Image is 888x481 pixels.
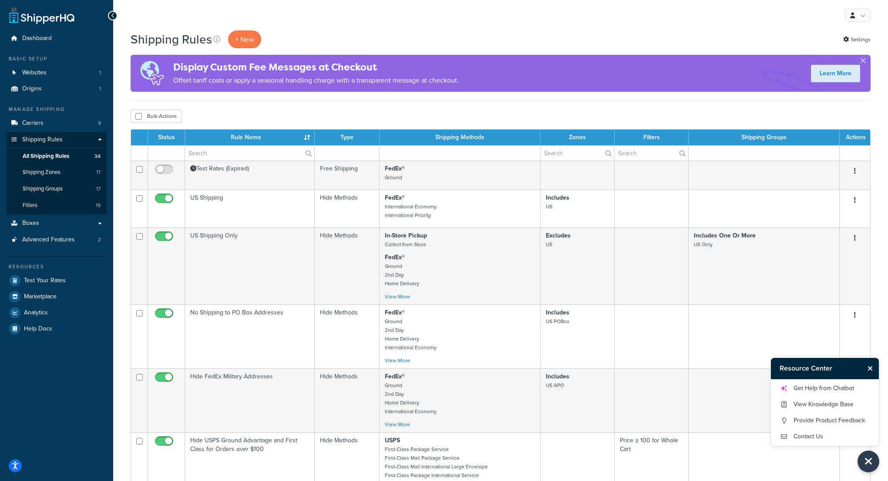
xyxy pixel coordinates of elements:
[780,397,870,411] a: View Knowledge Base
[22,69,47,77] span: Websites
[23,169,61,176] span: Shipping Zones
[315,227,379,304] td: Hide Methods
[780,430,870,444] a: Contact Us
[546,308,569,317] strong: Includes
[689,130,840,145] th: Shipping Groups
[771,358,864,379] h3: Resource Center
[24,277,66,284] span: Test Your Rates
[7,232,107,248] li: Advanced Features
[780,414,870,428] a: Provide Product Feedback
[315,368,379,432] td: Hide Methods
[385,262,419,287] small: Ground 2nd Day Home Delivery
[7,132,107,148] a: Shipping Rules
[7,232,107,248] a: Advanced Features 2
[22,85,42,93] span: Origins
[694,231,756,240] strong: Includes One Or More
[228,30,261,48] p: + New
[22,220,39,227] span: Boxes
[22,136,63,144] span: Shipping Rules
[185,304,315,368] td: No Shipping to PO Box Addresses
[185,160,315,190] td: Test Rates (Expired)
[315,130,379,145] th: Type
[546,372,569,381] strong: Includes
[131,110,182,123] button: Bulk Actions
[780,381,870,395] a: Get Help from Chatbot
[185,146,314,160] input: Search
[380,130,541,145] th: Shipping Methods
[96,169,101,176] span: 17
[546,240,552,248] small: US
[7,181,107,197] li: Shipping Groups
[7,81,107,97] a: Origins 1
[7,164,107,180] a: Shipping Zones 17
[840,130,870,145] th: Actions
[385,372,405,381] strong: FedEx®
[541,146,615,160] input: Search
[7,305,107,321] a: Analytics
[24,325,52,333] span: Help Docs
[7,148,107,164] a: All Shipping Rules 34
[385,203,437,219] small: International Economy International Priority
[23,153,69,160] span: All Shipping Rules
[7,215,107,231] a: Boxes
[99,69,101,77] span: 1
[7,65,107,81] li: Websites
[22,120,44,127] span: Carriers
[9,7,74,24] a: ShipperHQ Home
[99,85,101,93] span: 1
[185,368,315,432] td: Hide FedEx Military Addresses
[7,81,107,97] li: Origins
[615,146,688,160] input: Search
[7,181,107,197] a: Shipping Groups 17
[23,185,63,193] span: Shipping Groups
[94,153,101,160] span: 34
[385,445,488,479] small: First-Class Package Service First-Class Mail Package Service First-Class Mail International Large...
[7,289,107,304] a: Marketplace
[385,193,405,202] strong: FedEx®
[24,293,57,301] span: Marketplace
[7,30,107,47] li: Dashboard
[385,317,437,351] small: Ground 2nd Day Home Delivery International Economy
[385,293,410,301] a: View More
[23,202,37,209] span: Filters
[546,193,569,202] strong: Includes
[858,451,879,472] button: Close Resource Center
[385,164,405,173] strong: FedEx®
[385,231,427,240] strong: In-Store Pickup
[98,120,101,127] span: 9
[546,317,569,325] small: US POBox
[843,33,871,46] a: Settings
[864,363,879,374] button: Close Resource Center
[173,74,459,87] p: Offset tariff costs or apply a seasonal handling charge with a transparent message at checkout.
[7,321,107,337] a: Help Docs
[96,185,101,193] span: 17
[7,197,107,214] li: Filters
[546,381,564,389] small: US APO
[185,227,315,304] td: US Shipping Only
[7,115,107,131] a: Carriers 9
[7,263,107,271] div: Resources
[98,236,101,244] span: 2
[385,436,400,445] strong: USPS
[385,308,405,317] strong: FedEx®
[7,106,107,113] div: Manage Shipping
[385,381,437,415] small: Ground 2nd Day Home Delivery International Economy
[7,148,107,164] li: All Shipping Rules
[385,240,426,248] small: Collect from Store
[7,55,107,63] div: Basic Setup
[385,357,410,364] a: View More
[546,203,552,210] small: US
[385,174,402,181] small: Ground
[131,55,173,92] img: duties-banner-06bc72dcb5fe05cb3f9472aba00be2ae8eb53ab6f0d8bb03d382ba314ac3c341.png
[546,231,571,240] strong: Excludes
[96,202,101,209] span: 19
[148,130,185,145] th: Status
[131,31,212,48] h1: Shipping Rules
[173,60,459,74] h4: Display Custom Fee Messages at Checkout
[22,236,75,244] span: Advanced Features
[185,190,315,227] td: US Shipping
[24,309,48,317] span: Analytics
